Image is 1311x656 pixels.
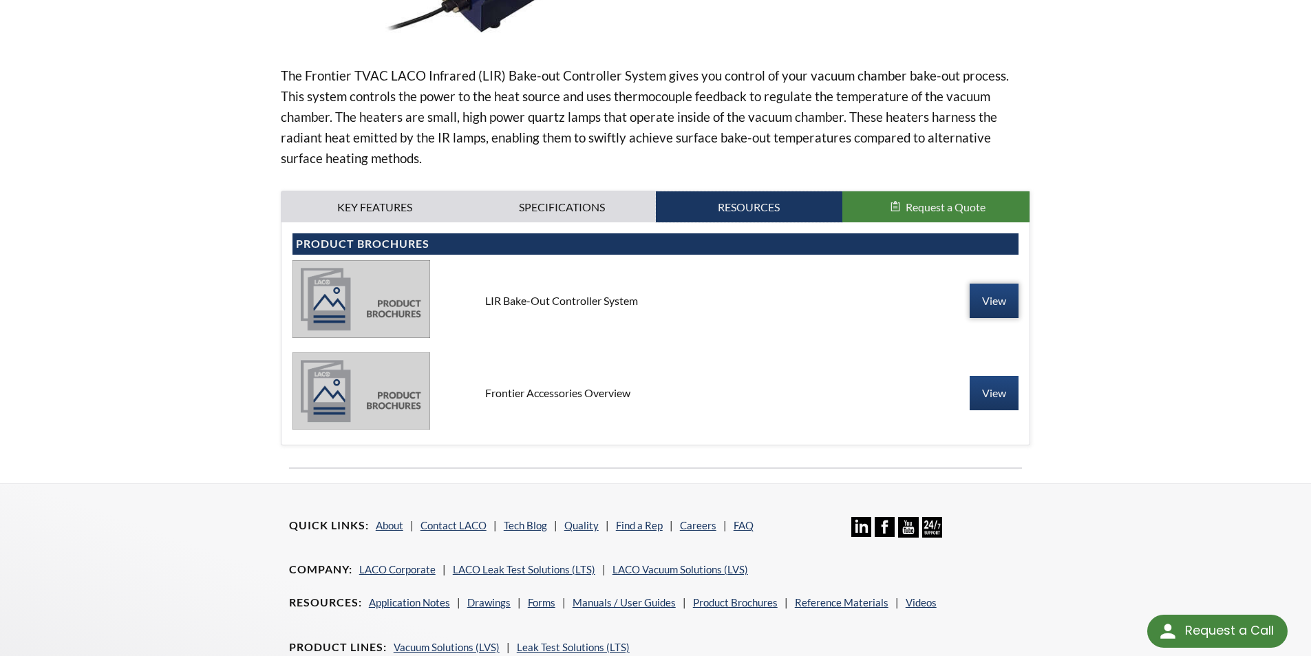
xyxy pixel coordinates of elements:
a: Tech Blog [504,519,547,531]
a: LACO Vacuum Solutions (LVS) [612,563,748,575]
a: About [376,519,403,531]
a: Leak Test Solutions (LTS) [517,641,630,653]
button: Request a Quote [842,191,1030,223]
h4: Company [289,562,352,577]
a: Vacuum Solutions (LVS) [394,641,500,653]
a: View [970,376,1019,410]
h4: Product Lines [289,640,387,655]
a: LACO Leak Test Solutions (LTS) [453,563,595,575]
img: round button [1157,620,1179,642]
div: LIR Bake-Out Controller System [474,293,838,308]
a: Drawings [467,596,511,609]
div: Request a Call [1185,615,1274,646]
h4: Product Brochures [296,237,1016,251]
p: The Frontier TVAC LACO Infrared (LIR) Bake-out Controller System gives you control of your vacuum... [281,65,1031,169]
a: LACO Corporate [359,563,436,575]
a: 24/7 Support [922,527,942,540]
a: Contact LACO [420,519,487,531]
h4: Quick Links [289,518,369,533]
a: Reference Materials [795,596,888,609]
img: product_brochures-81b49242bb8394b31c113ade466a77c846893fb1009a796a1a03a1a1c57cbc37.jpg [292,260,430,337]
a: Manuals / User Guides [573,596,676,609]
a: Careers [680,519,716,531]
a: Specifications [469,191,656,223]
span: Request a Quote [906,200,985,213]
a: Find a Rep [616,519,663,531]
img: product_brochures-81b49242bb8394b31c113ade466a77c846893fb1009a796a1a03a1a1c57cbc37.jpg [292,352,430,430]
a: Product Brochures [693,596,778,609]
a: Forms [528,596,555,609]
a: Application Notes [369,596,450,609]
img: 24/7 Support Icon [922,517,942,537]
a: Key Features [281,191,469,223]
a: FAQ [734,519,754,531]
div: Request a Call [1147,615,1288,648]
div: Frontier Accessories Overview [474,385,838,401]
a: Quality [564,519,599,531]
a: Videos [906,596,937,609]
h4: Resources [289,595,362,610]
a: View [970,284,1019,318]
a: Resources [656,191,843,223]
